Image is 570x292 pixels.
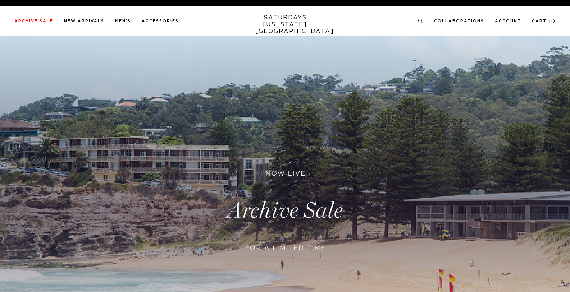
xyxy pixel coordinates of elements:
a: Men's [115,19,131,23]
a: Accessories [142,19,179,23]
a: Cart (1) [532,19,556,23]
a: Collaborations [434,19,484,23]
a: Archive Sale [14,19,53,23]
a: SATURDAYS[US_STATE][GEOGRAPHIC_DATA] [255,14,315,35]
small: 1 [551,20,553,23]
a: Account [495,19,521,23]
a: New Arrivals [64,19,104,23]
